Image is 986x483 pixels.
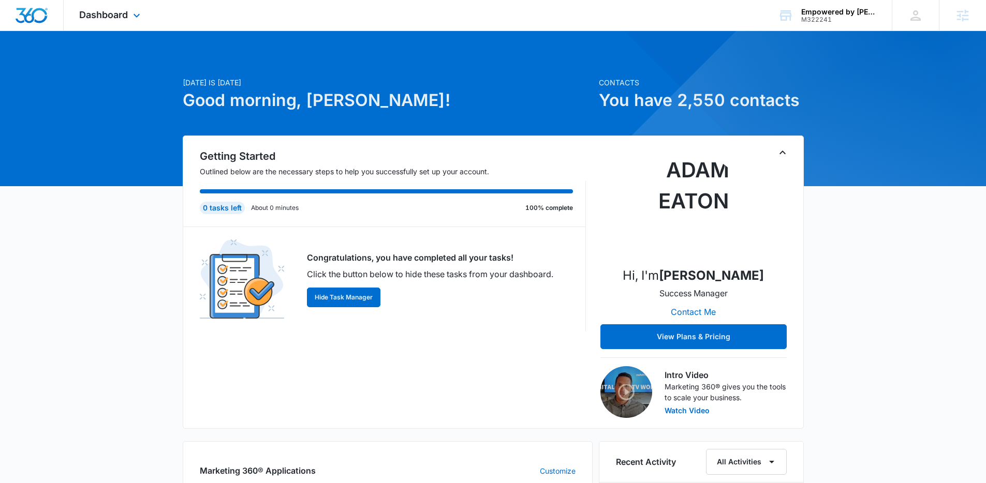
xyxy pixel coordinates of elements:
h1: Good morning, [PERSON_NAME]! [183,88,593,113]
h6: Recent Activity [616,456,676,468]
h2: Getting Started [200,148,586,164]
h3: Intro Video [665,369,787,381]
p: Hi, I'm [623,266,764,285]
p: Click the button below to hide these tasks from your dashboard. [307,268,553,280]
p: Success Manager [659,287,728,299]
a: Customize [540,465,576,476]
p: Outlined below are the necessary steps to help you successfully set up your account. [200,166,586,177]
p: 100% complete [525,203,573,213]
button: Watch Video [665,407,710,414]
img: Adam Eaton [642,155,745,258]
button: Toggle Collapse [776,146,789,159]
h1: You have 2,550 contacts [599,88,804,113]
button: Contact Me [660,299,726,324]
div: account id [801,16,877,23]
button: Hide Task Manager [307,288,380,307]
span: Dashboard [79,9,128,20]
div: 0 tasks left [200,202,245,214]
button: All Activities [706,449,787,475]
img: Intro Video [600,366,652,418]
div: account name [801,8,877,16]
strong: [PERSON_NAME] [659,268,764,283]
p: About 0 minutes [251,203,299,213]
p: Marketing 360® gives you the tools to scale your business. [665,381,787,403]
p: [DATE] is [DATE] [183,77,593,88]
button: View Plans & Pricing [600,324,787,349]
p: Congratulations, you have completed all your tasks! [307,251,553,264]
p: Contacts [599,77,804,88]
h2: Marketing 360® Applications [200,464,316,477]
